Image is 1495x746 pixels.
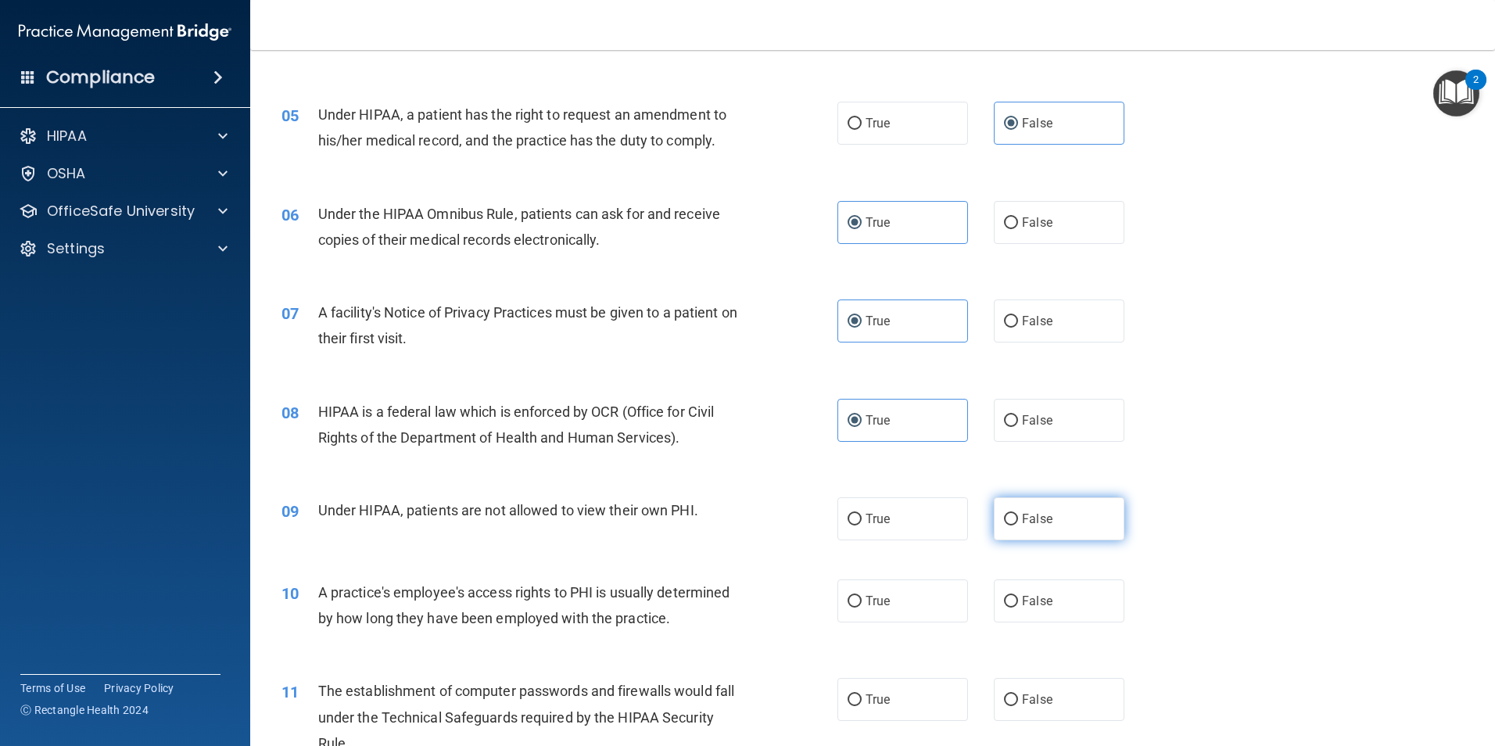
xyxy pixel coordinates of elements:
[866,116,890,131] span: True
[1433,70,1479,117] button: Open Resource Center, 2 new notifications
[848,316,862,328] input: True
[1004,118,1018,130] input: False
[1004,217,1018,229] input: False
[318,502,698,518] span: Under HIPAA, patients are not allowed to view their own PHI.
[19,16,231,48] img: PMB logo
[848,596,862,608] input: True
[866,314,890,328] span: True
[1022,215,1052,230] span: False
[281,206,299,224] span: 06
[1022,314,1052,328] span: False
[866,413,890,428] span: True
[104,680,174,696] a: Privacy Policy
[866,692,890,707] span: True
[1022,594,1052,608] span: False
[1004,415,1018,427] input: False
[1022,511,1052,526] span: False
[281,304,299,323] span: 07
[1004,316,1018,328] input: False
[281,403,299,422] span: 08
[1004,694,1018,706] input: False
[281,584,299,603] span: 10
[1022,692,1052,707] span: False
[1004,514,1018,525] input: False
[47,164,86,183] p: OSHA
[1004,596,1018,608] input: False
[47,202,195,221] p: OfficeSafe University
[318,206,720,248] span: Under the HIPAA Omnibus Rule, patients can ask for and receive copies of their medical records el...
[19,127,228,145] a: HIPAA
[866,594,890,608] span: True
[19,239,228,258] a: Settings
[318,304,737,346] span: A facility's Notice of Privacy Practices must be given to a patient on their first visit.
[19,202,228,221] a: OfficeSafe University
[47,127,87,145] p: HIPAA
[20,702,149,718] span: Ⓒ Rectangle Health 2024
[19,164,228,183] a: OSHA
[848,514,862,525] input: True
[281,502,299,521] span: 09
[318,584,730,626] span: A practice's employee's access rights to PHI is usually determined by how long they have been emp...
[1473,80,1479,100] div: 2
[46,66,155,88] h4: Compliance
[866,511,890,526] span: True
[848,118,862,130] input: True
[866,215,890,230] span: True
[848,694,862,706] input: True
[281,683,299,701] span: 11
[1022,413,1052,428] span: False
[318,106,726,149] span: Under HIPAA, a patient has the right to request an amendment to his/her medical record, and the p...
[20,680,85,696] a: Terms of Use
[318,403,715,446] span: HIPAA is a federal law which is enforced by OCR (Office for Civil Rights of the Department of Hea...
[848,415,862,427] input: True
[1022,116,1052,131] span: False
[47,239,105,258] p: Settings
[848,217,862,229] input: True
[281,106,299,125] span: 05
